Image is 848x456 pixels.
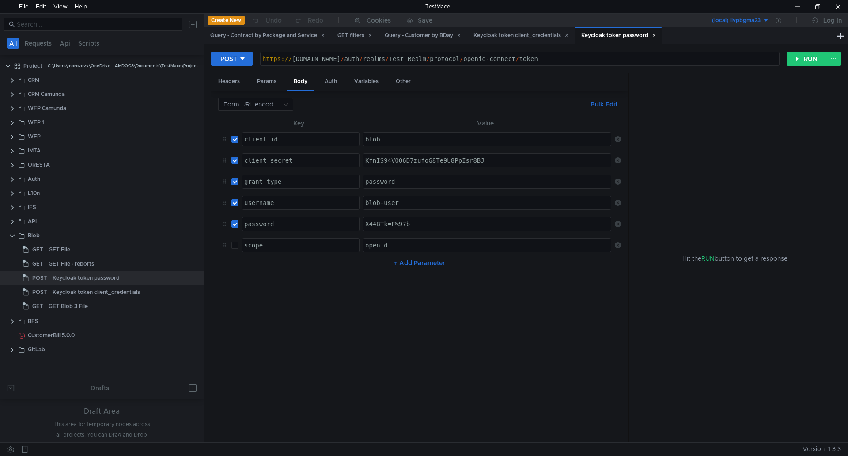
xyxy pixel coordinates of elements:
[32,243,43,256] span: GET
[367,15,391,26] div: Cookies
[803,443,841,456] span: Version: 1.3.3
[28,102,66,115] div: WFP Camunda
[701,255,715,262] span: RUN
[28,87,65,101] div: CRM Camunda
[28,73,39,87] div: CRM
[28,343,45,356] div: GitLab
[682,254,787,263] span: Hit the button to get a response
[28,144,41,157] div: IMTA
[53,285,140,299] div: Keycloak token client_credentials
[308,15,323,26] div: Redo
[347,73,386,90] div: Variables
[712,16,761,25] div: (local) ilvpbgma23
[49,300,88,313] div: GET Blob 3 File
[587,99,621,110] button: Bulk Edit
[28,158,50,171] div: ORESTA
[49,243,70,256] div: GET File
[57,38,73,49] button: Api
[28,215,37,228] div: API
[28,116,44,129] div: WFP 1
[53,271,120,285] div: Keycloak token password
[823,15,842,26] div: Log In
[28,315,38,328] div: BFS
[220,54,237,64] div: POST
[581,31,656,40] div: Keycloak token password
[250,73,284,90] div: Params
[91,383,109,393] div: Drafts
[210,31,325,40] div: Query - Contract by Package and Service
[76,38,102,49] button: Scripts
[28,329,75,342] div: CustomerBill 5.0.0
[48,59,198,72] div: C:\Users\morozovv\OneDrive - AMDOCS\Documents\TestMace\Project
[32,300,43,313] span: GET
[238,118,360,129] th: Key
[211,52,253,66] button: POST
[28,172,40,186] div: Auth
[17,19,177,29] input: Search...
[28,229,40,242] div: Blob
[28,186,40,200] div: L10n
[385,31,461,40] div: Query - Customer by BDay
[708,13,769,27] button: (local) ilvpbgma23
[288,14,329,27] button: Redo
[49,257,94,270] div: GET File - reports
[318,73,344,90] div: Auth
[32,285,47,299] span: POST
[265,15,282,26] div: Undo
[473,31,569,40] div: Keycloak token client_credentials
[390,258,449,268] button: + Add Parameter
[337,31,372,40] div: GET filters
[211,73,247,90] div: Headers
[389,73,418,90] div: Other
[7,38,19,49] button: All
[287,73,314,91] div: Body
[28,130,41,143] div: WFP
[787,52,826,66] button: RUN
[23,59,42,72] div: Project
[418,17,432,23] div: Save
[208,16,245,25] button: Create New
[28,201,36,214] div: IFS
[245,14,288,27] button: Undo
[32,271,47,285] span: POST
[32,257,43,270] span: GET
[22,38,54,49] button: Requests
[360,118,611,129] th: Value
